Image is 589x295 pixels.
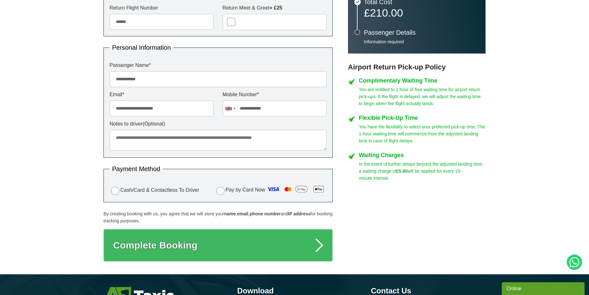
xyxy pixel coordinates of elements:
h3: Download [237,287,352,295]
label: Cash/Card & Contactless To Driver [110,186,199,195]
h4: Complimentary Waiting Time [359,78,486,83]
label: Return Meet & Greet [223,5,327,11]
label: Mobile Number [223,92,327,97]
h3: Passenger Details [364,29,479,36]
p: Information required [364,39,479,45]
h4: Waiting Charges [359,152,486,158]
h4: Flexible Pick-Up Time [359,115,486,121]
button: Complete Booking [103,229,333,262]
input: Cash/Card & Contactless To Driver [111,187,119,195]
legend: Payment Method [110,166,163,172]
strong: £5.00 [396,169,408,174]
strong: IP address [288,211,311,216]
label: Email [110,92,214,97]
strong: name [224,211,236,216]
strong: + £25 [269,5,282,11]
label: Passenger Name [110,63,327,68]
p: You are entitled to 1 hour of free waiting time for airport return pick-ups. If the flight is del... [359,86,486,107]
h3: Airport Return Pick-up Policy [348,63,486,71]
span: 210.00 [370,7,403,19]
label: Pay by Card Now [215,184,327,196]
p: In the event of further delays beyond the adjusted landing time, a waiting charge of will be appl... [359,161,486,182]
legend: Personal Information [110,44,174,51]
p: You have the flexibility to select your preferred pick-up time. The 1-hour waiting time will comm... [359,123,486,144]
p: By creating booking with us, you agree that we will store your , , and for booking tracking purpo... [103,210,333,224]
strong: email [237,211,248,216]
strong: phone number [250,211,280,216]
h3: Contact Us [371,287,486,295]
label: Return Flight Number [110,5,214,11]
label: Notes to driver [110,121,327,126]
input: Pay by Card Now [216,187,224,195]
p: £ [364,8,479,17]
span: (Optional) [143,121,165,126]
iframe: chat widget [502,281,586,295]
div: United Kingdom: +44 [223,101,238,116]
